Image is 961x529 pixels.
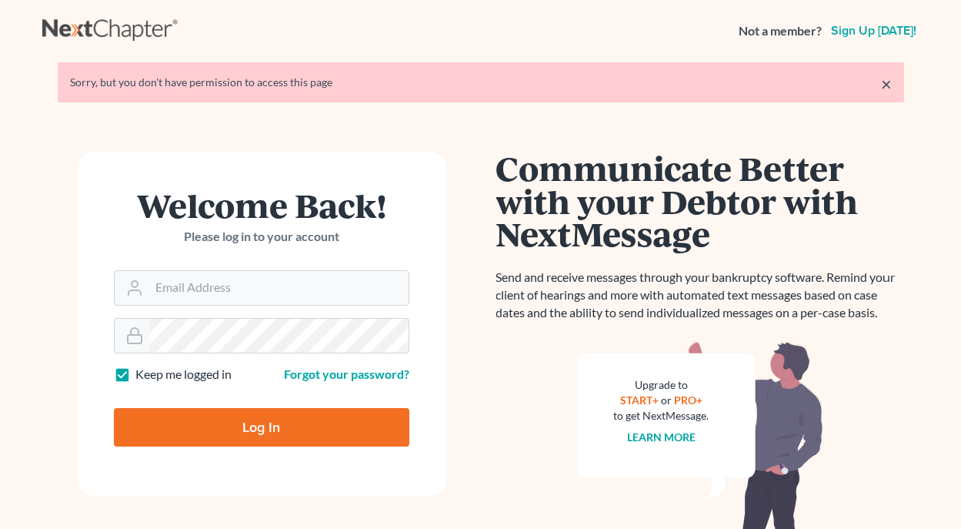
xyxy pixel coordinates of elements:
input: Email Address [149,271,409,305]
a: Forgot your password? [284,367,409,381]
a: START+ [620,393,659,407]
label: Keep me logged in [135,366,232,383]
div: to get NextMessage. [614,408,709,424]
a: × [881,75,892,93]
input: Log In [114,408,409,447]
a: Sign up [DATE]! [828,25,919,37]
h1: Welcome Back! [114,189,409,222]
h1: Communicate Better with your Debtor with NextMessage [496,152,904,250]
div: Sorry, but you don't have permission to access this page [70,75,892,90]
div: Upgrade to [614,377,709,393]
strong: Not a member? [739,22,822,40]
span: or [661,393,672,407]
a: PRO+ [674,393,702,407]
p: Send and receive messages through your bankruptcy software. Remind your client of hearings and mo... [496,269,904,322]
p: Please log in to your account [114,228,409,246]
a: Learn more [627,430,696,444]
